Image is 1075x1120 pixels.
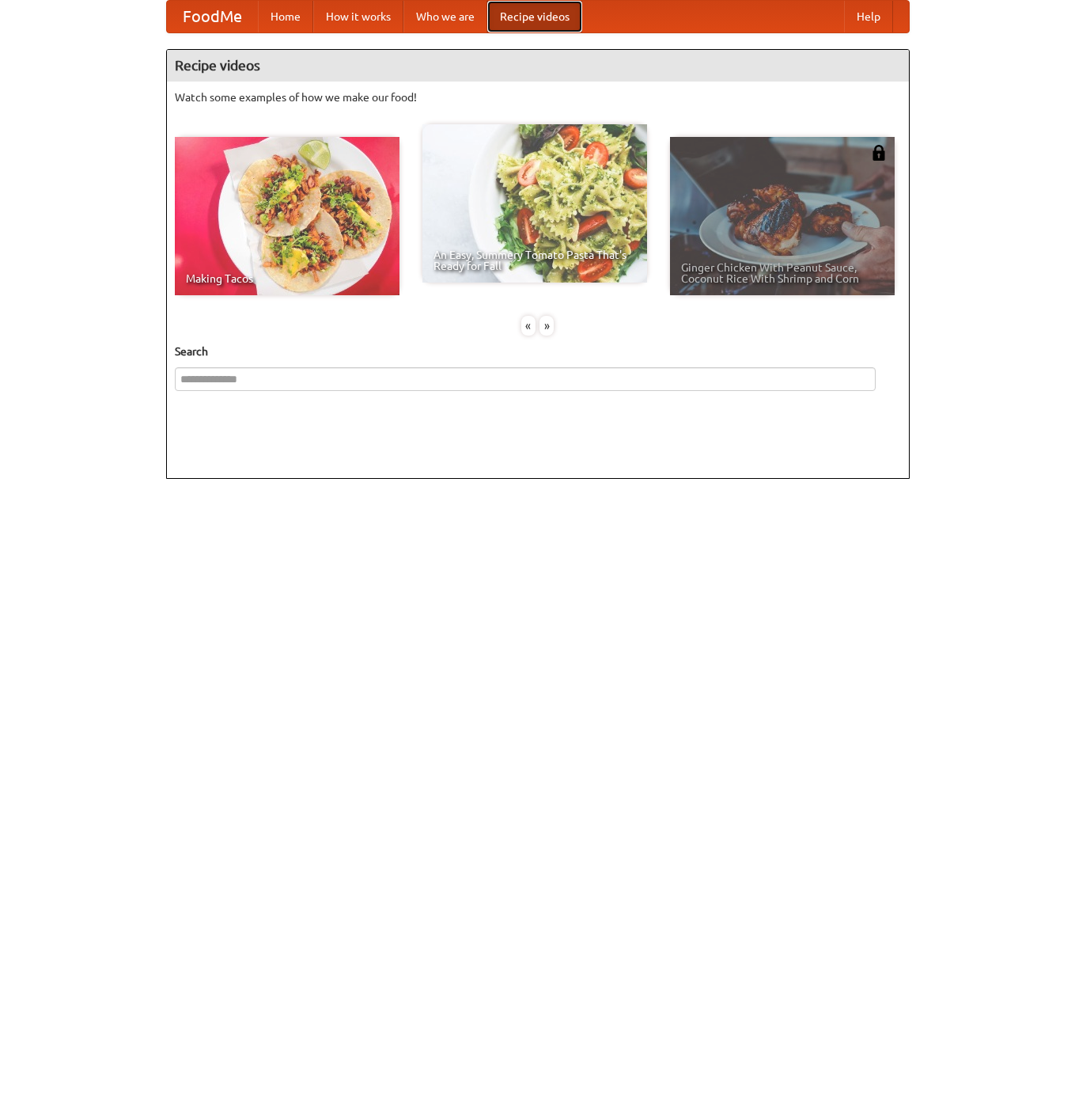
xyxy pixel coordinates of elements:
span: Making Tacos [186,273,388,284]
div: » [539,316,554,336]
a: Home [258,1,313,32]
a: An Easy, Summery Tomato Pasta That's Ready for Fall [422,124,647,283]
p: Watch some examples of how we make our food! [175,89,901,105]
span: An Easy, Summery Tomato Pasta That's Ready for Fall [433,249,636,271]
a: Who we are [403,1,487,32]
a: Help [844,1,893,32]
img: 483408.png [871,145,887,161]
a: How it works [313,1,403,32]
a: Making Tacos [175,137,399,295]
div: « [521,316,536,336]
h5: Search [175,344,901,359]
a: Recipe videos [487,1,582,32]
h4: Recipe videos [167,50,909,82]
a: FoodMe [167,1,258,32]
